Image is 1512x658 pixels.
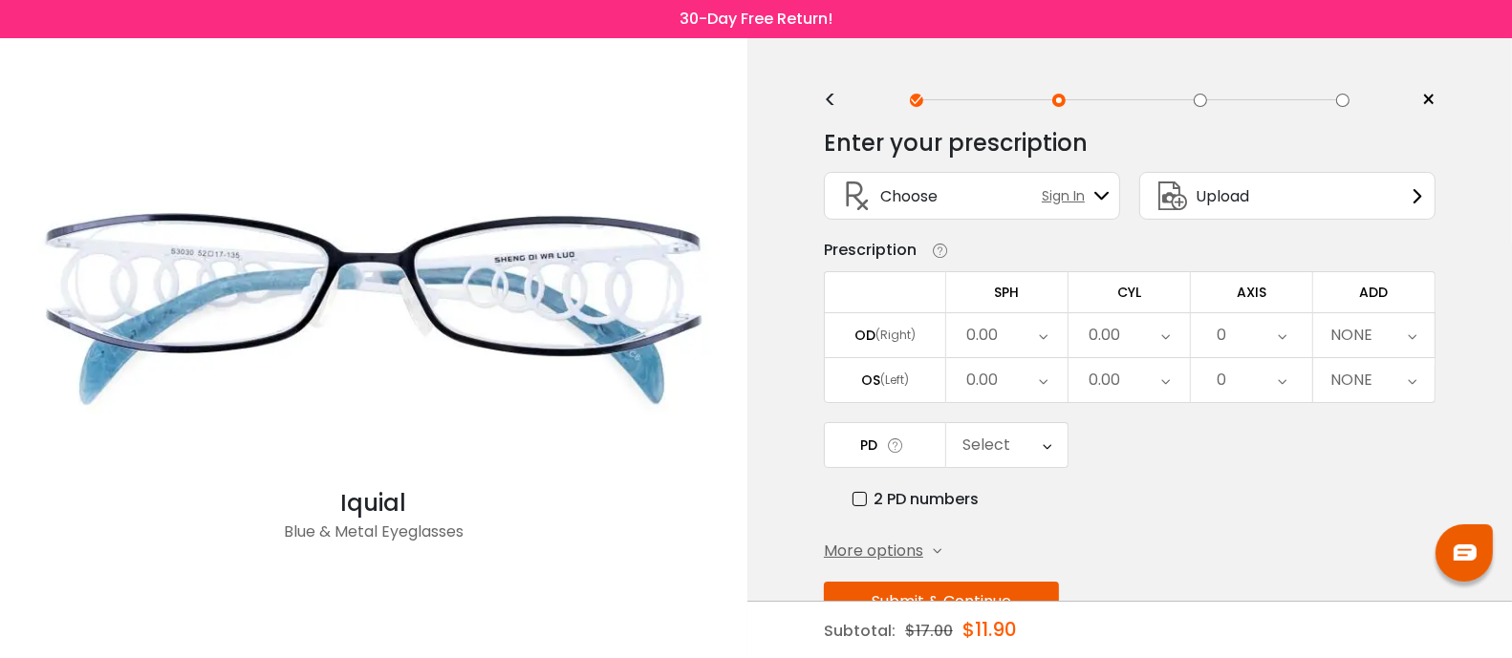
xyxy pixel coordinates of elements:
[946,271,1069,312] td: SPH
[853,487,979,511] label: 2 PD numbers
[824,93,853,108] div: <
[854,327,875,344] div: OD
[1331,361,1373,399] div: NONE
[10,520,738,559] div: Blue & Metal Eyeglasses
[1069,271,1191,312] td: CYL
[880,184,938,208] span: Choose
[1421,86,1436,115] span: ×
[966,361,998,399] div: 0.00
[10,486,738,520] div: Iquial
[824,124,1088,162] div: Enter your prescription
[1331,316,1373,354] div: NONE
[861,371,880,389] div: OS
[875,327,916,344] div: (Right)
[1089,316,1120,354] div: 0.00
[1217,361,1226,399] div: 0
[962,602,1017,657] div: $11.90
[10,122,738,486] img: Blue Iquial - Metal Eyeglasses
[1407,86,1436,115] a: ×
[824,422,946,468] td: PD
[1217,316,1226,354] div: 0
[824,582,1059,622] button: Submit & Continue
[1454,544,1477,561] img: chat
[962,426,1010,464] div: Select
[824,239,917,262] div: Prescription
[966,316,998,354] div: 0.00
[1313,271,1436,312] td: ADD
[1196,184,1249,208] span: Upload
[1042,186,1094,206] span: Sign In
[1089,361,1120,399] div: 0.00
[1191,271,1313,312] td: AXIS
[824,540,923,562] span: More options
[880,371,909,389] div: (Left)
